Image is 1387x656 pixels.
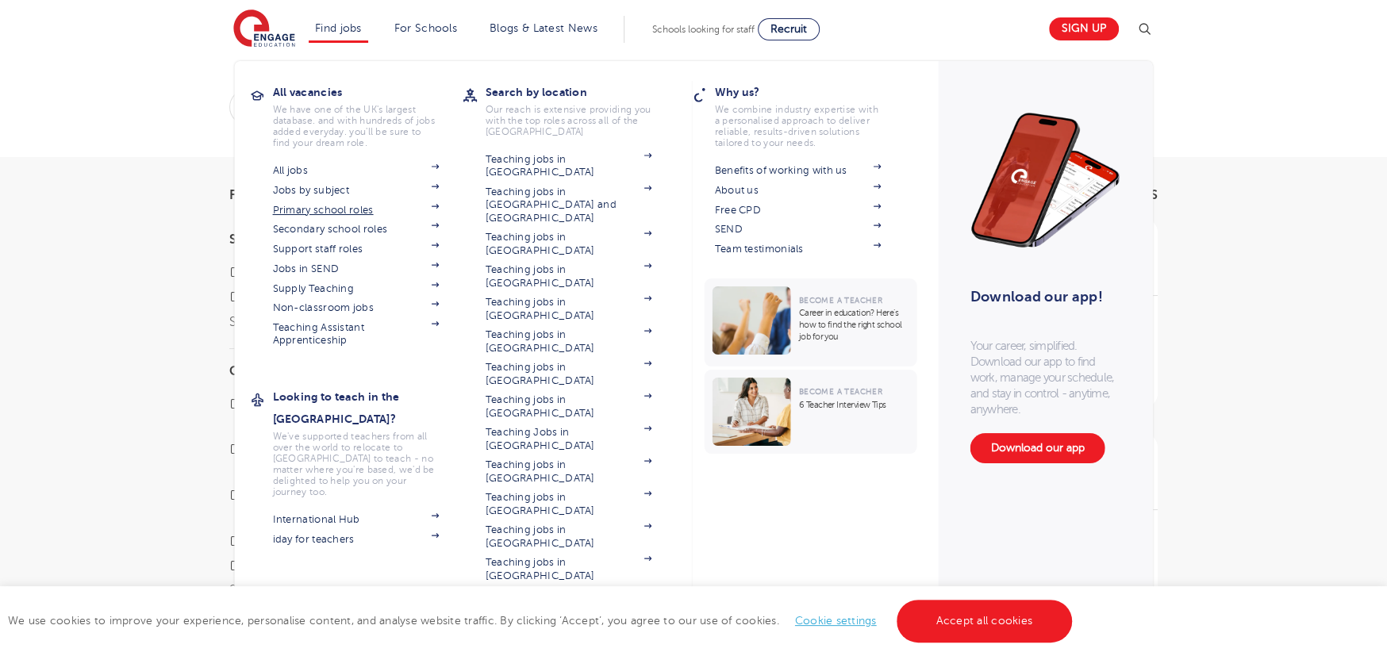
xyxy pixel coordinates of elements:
a: Accept all cookies [897,600,1073,643]
a: Become a TeacherCareer in education? Here’s how to find the right school job for you [705,278,921,366]
p: We've supported teachers from all over the world to relocate to [GEOGRAPHIC_DATA] to teach - no m... [273,431,440,497]
a: Teaching jobs in [GEOGRAPHIC_DATA] [486,296,652,322]
h3: Search by location [486,81,676,103]
a: Become a Teacher6 Teacher Interview Tips [705,370,921,454]
span: Become a Teacher [799,387,882,396]
span: Recruit [770,23,807,35]
p: We combine industry expertise with a personalised approach to deliver reliable, results-driven so... [715,104,882,148]
h3: Why us? [715,81,905,103]
a: Jobs in SEND [273,263,440,275]
a: Teaching jobs in [GEOGRAPHIC_DATA] [486,153,652,179]
a: Free CPD [715,204,882,217]
a: Teaching jobs in [GEOGRAPHIC_DATA] and [GEOGRAPHIC_DATA] [486,186,652,224]
a: All jobs [273,164,440,177]
a: Teaching jobs in [GEOGRAPHIC_DATA] [486,491,652,517]
button: Show more [229,583,297,597]
a: Blogs & Latest News [490,22,597,34]
h3: Start Date [229,233,404,246]
p: 6 Teacher Interview Tips [799,399,909,411]
span: Filters [229,189,277,201]
a: Teaching jobs in [GEOGRAPHIC_DATA] [486,556,652,582]
a: Jobs by subject [273,184,440,197]
a: iday for teachers [273,533,440,546]
span: Become a Teacher [799,296,882,305]
button: Show more [229,315,297,329]
p: We have one of the UK's largest database. and with hundreds of jobs added everyday. you'll be sur... [273,104,440,148]
a: Teaching jobs in [GEOGRAPHIC_DATA] [486,361,652,387]
h3: Download our app! [970,279,1114,314]
a: Looking to teach in the [GEOGRAPHIC_DATA]?We've supported teachers from all over the world to rel... [273,386,463,497]
a: Sign up [1049,17,1119,40]
a: International Hub [273,513,440,526]
a: Secondary school roles [273,223,440,236]
a: Cookie settings [795,615,877,627]
p: Our reach is extensive providing you with the top roles across all of the [GEOGRAPHIC_DATA] [486,104,652,137]
a: Teaching Assistant Apprenticeship [273,321,440,347]
a: SEND [715,223,882,236]
a: Teaching jobs in [GEOGRAPHIC_DATA] [486,524,652,550]
p: Career in education? Here’s how to find the right school job for you [799,307,909,343]
a: Support staff roles [273,243,440,255]
a: Find jobs [315,22,362,34]
span: We use cookies to improve your experience, personalise content, and analyse website traffic. By c... [8,615,1076,627]
img: Engage Education [233,10,295,49]
h3: All vacancies [273,81,463,103]
h3: County [229,365,404,378]
a: Non-classroom jobs [273,301,440,314]
a: Team testimonials [715,243,882,255]
a: All vacanciesWe have one of the UK's largest database. and with hundreds of jobs added everyday. ... [273,81,463,148]
a: Teaching Jobs in [GEOGRAPHIC_DATA] [486,426,652,452]
p: Your career, simplified. Download our app to find work, manage your schedule, and stay in control... [970,338,1121,417]
a: Teaching jobs in [GEOGRAPHIC_DATA] [486,263,652,290]
a: Recruit [758,18,820,40]
a: Teaching jobs in [GEOGRAPHIC_DATA] [486,231,652,257]
a: Teaching jobs in [GEOGRAPHIC_DATA] [486,458,652,485]
a: Benefits of working with us [715,164,882,177]
a: Search by locationOur reach is extensive providing you with the top roles across all of the [GEOG... [486,81,676,137]
span: Schools looking for staff [652,24,755,35]
h3: Looking to teach in the [GEOGRAPHIC_DATA]? [273,386,463,430]
a: Download our app [970,433,1105,463]
a: Teaching jobs in [GEOGRAPHIC_DATA] [486,328,652,355]
a: About us [715,184,882,197]
a: Primary school roles [273,204,440,217]
a: Teaching jobs in [GEOGRAPHIC_DATA] [486,393,652,420]
a: Why us?We combine industry expertise with a personalised approach to deliver reliable, results-dr... [715,81,905,148]
a: For Schools [394,22,457,34]
div: Submit [229,89,982,125]
a: Supply Teaching [273,282,440,295]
